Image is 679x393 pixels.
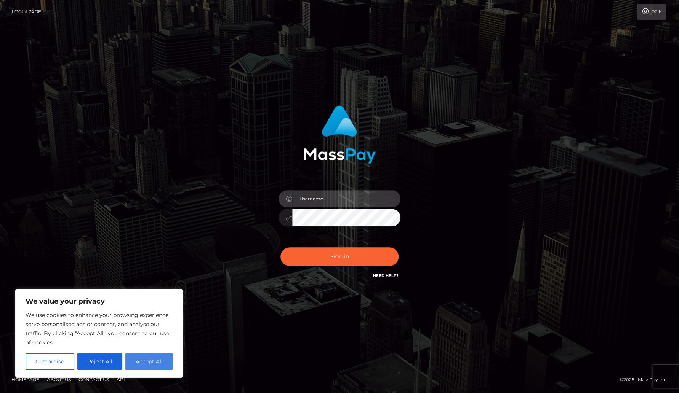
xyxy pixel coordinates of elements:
button: Reject All [77,353,123,370]
button: Sign in [280,247,399,266]
div: © 2025 , MassPay Inc. [620,375,673,384]
button: Accept All [125,353,173,370]
div: We value your privacy [15,289,183,378]
a: About Us [44,374,74,385]
p: We value your privacy [26,297,173,306]
a: Homepage [8,374,42,385]
p: We use cookies to enhance your browsing experience, serve personalised ads or content, and analys... [26,310,173,347]
button: Customise [26,353,74,370]
a: API [114,374,128,385]
a: Contact Us [75,374,112,385]
img: MassPay Login [303,105,376,164]
a: Login Page [12,4,41,20]
a: Login [637,4,666,20]
input: Username... [292,190,400,207]
a: Need Help? [373,273,399,278]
